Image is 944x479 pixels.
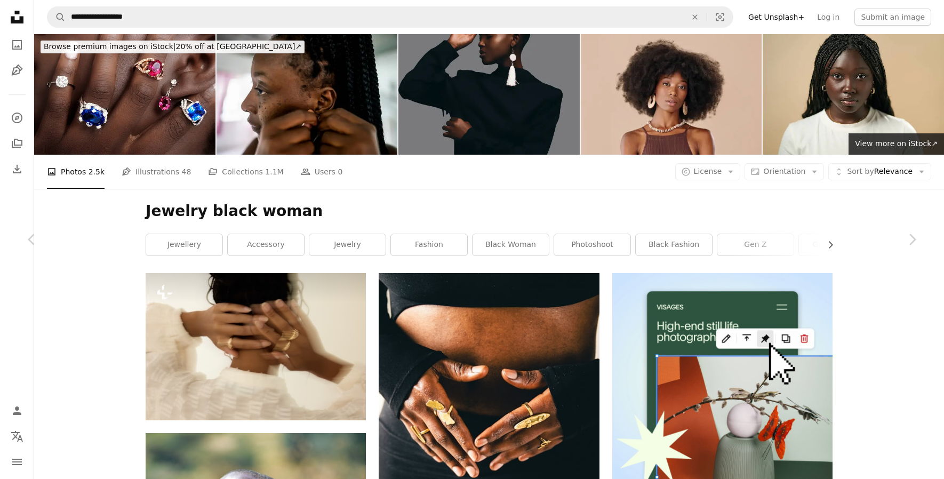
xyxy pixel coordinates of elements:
span: 1.1M [265,166,283,178]
a: black fashion [636,234,712,256]
button: scroll list to the right [821,234,833,256]
a: A woman in a white dress holding her hands together [146,342,366,352]
span: 20% off at [GEOGRAPHIC_DATA] ↗ [44,42,301,51]
img: A woman in a white dress holding her hands together [146,273,366,420]
a: jewellery [146,234,222,256]
button: Language [6,426,28,447]
button: Clear [683,7,707,27]
button: Submit an image [854,9,931,26]
a: Download History [6,158,28,180]
img: Young black woman with braids posing in studio with neutral background [763,34,944,155]
span: View more on iStock ↗ [855,139,938,148]
a: gen z [717,234,794,256]
h1: Jewelry black woman [146,202,833,221]
img: Young Woman Wearing Black Casual Clothing And White Earrings Against Gray Background [398,34,580,155]
a: Users 0 [301,155,343,189]
button: Visual search [707,7,733,27]
img: Stylish, makeup and black woman with designer jewelry against a brown mockup studio background. P... [581,34,762,155]
a: Log in / Sign up [6,400,28,421]
a: jewelry [309,234,386,256]
button: Menu [6,451,28,473]
span: Browse premium images on iStock | [44,42,175,51]
button: Orientation [745,163,824,180]
span: Orientation [763,167,805,175]
img: Tanzanite, Rubellite and Diamonds, Designer Jewellery [34,34,215,155]
a: black woman [473,234,549,256]
span: Sort by [847,167,874,175]
a: photoshoot [554,234,630,256]
span: 0 [338,166,342,178]
a: a pregnant woman holding her hands together [379,406,599,416]
a: fashion [391,234,467,256]
a: Get Unsplash+ [742,9,811,26]
span: License [694,167,722,175]
a: Log in [811,9,846,26]
a: Collections [6,133,28,154]
button: Sort byRelevance [828,163,931,180]
a: accessory [228,234,304,256]
a: Explore [6,107,28,129]
a: Browse premium images on iStock|20% off at [GEOGRAPHIC_DATA]↗ [34,34,311,60]
span: Relevance [847,166,913,177]
a: Photos [6,34,28,55]
a: Illustrations [6,60,28,81]
a: View more on iStock↗ [849,133,944,155]
button: License [675,163,741,180]
img: Close-up of a mid adult woman putting on earring at dancing studio [217,34,398,155]
button: Search Unsplash [47,7,66,27]
a: Collections 1.1M [208,155,283,189]
span: 48 [182,166,191,178]
a: generation z [799,234,875,256]
a: Illustrations 48 [122,155,191,189]
form: Find visuals sitewide [47,6,733,28]
a: Next [880,188,944,291]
